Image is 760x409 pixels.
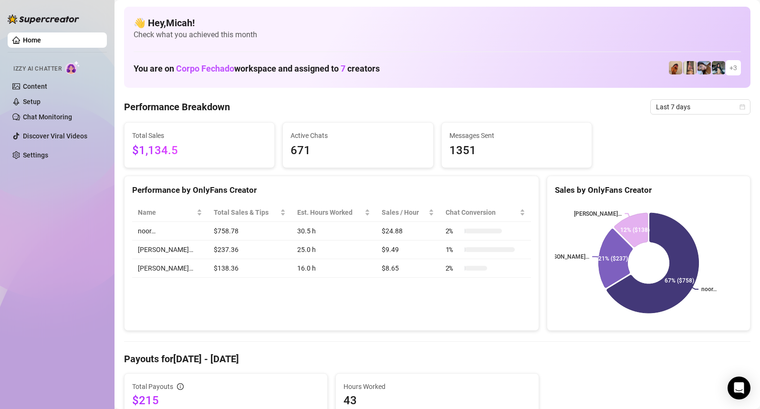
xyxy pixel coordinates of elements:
span: Messages Sent [449,130,584,141]
text: noor… [701,286,717,293]
span: Last 7 days [656,100,745,114]
span: + 3 [729,63,737,73]
img: AI Chatter [65,61,80,74]
span: Total Payouts [132,381,173,392]
div: Sales by OnlyFans Creator [555,184,742,197]
div: Performance by OnlyFans Creator [132,184,531,197]
a: Chat Monitoring [23,113,72,121]
td: 16.0 h [292,259,376,278]
td: [PERSON_NAME]… [132,259,208,278]
span: Active Chats [291,130,425,141]
span: 7 [341,63,345,73]
span: Hours Worked [344,381,531,392]
text: [PERSON_NAME]… [541,253,589,260]
td: [PERSON_NAME]… [132,241,208,259]
a: Content [23,83,47,90]
a: Home [23,36,41,44]
td: $237.36 [208,241,292,259]
span: Name [138,207,195,218]
span: $215 [132,393,320,408]
div: Est. Hours Worked [297,207,363,218]
th: Chat Conversion [440,203,531,222]
span: Corpo Fechado [176,63,234,73]
h4: 👋 Hey, Micah ! [134,16,741,30]
span: $1,134.5 [132,142,267,160]
img: noor [712,61,725,74]
img: Cassidy [683,61,697,74]
a: Setup [23,98,41,105]
td: 30.5 h [292,222,376,241]
a: Discover Viral Videos [23,132,87,140]
a: Settings [23,151,48,159]
span: Izzy AI Chatter [13,64,62,73]
div: Open Intercom Messenger [728,377,750,399]
span: info-circle [177,383,184,390]
span: 671 [291,142,425,160]
td: $9.49 [376,241,440,259]
span: Sales / Hour [382,207,427,218]
span: 1 % [446,244,461,255]
span: Check what you achieved this month [134,30,741,40]
td: $758.78 [208,222,292,241]
text: [PERSON_NAME]… [574,210,622,217]
td: $138.36 [208,259,292,278]
td: $8.65 [376,259,440,278]
span: 2 % [446,226,461,236]
h1: You are on workspace and assigned to creators [134,63,380,74]
h4: Payouts for [DATE] - [DATE] [124,352,750,366]
span: 1351 [449,142,584,160]
th: Total Sales & Tips [208,203,292,222]
td: 25.0 h [292,241,376,259]
span: Total Sales & Tips [214,207,279,218]
span: calendar [739,104,745,110]
img: Shaylie [669,61,682,74]
h4: Performance Breakdown [124,100,230,114]
img: logo-BBDzfeDw.svg [8,14,79,24]
td: $24.88 [376,222,440,241]
td: noor… [132,222,208,241]
img: Heidi [698,61,711,74]
th: Name [132,203,208,222]
span: Chat Conversion [446,207,518,218]
th: Sales / Hour [376,203,440,222]
span: 43 [344,393,531,408]
span: 2 % [446,263,461,273]
span: Total Sales [132,130,267,141]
